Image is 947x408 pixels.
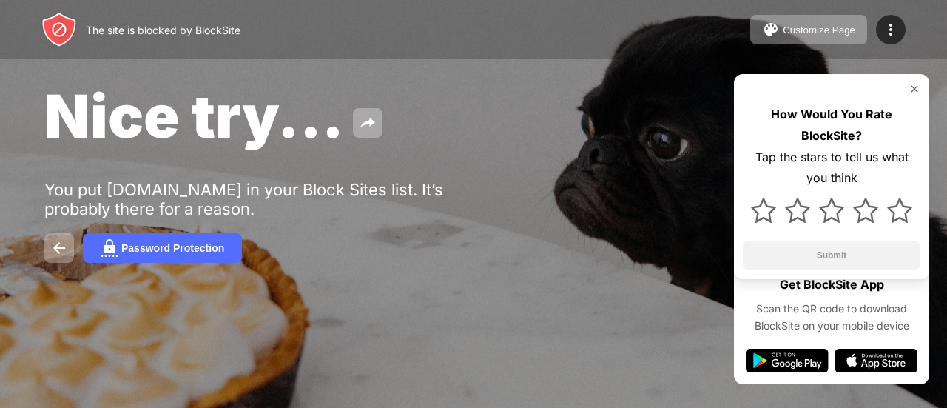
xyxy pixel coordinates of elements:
[750,15,867,44] button: Customize Page
[785,198,810,223] img: star.svg
[359,114,377,132] img: share.svg
[762,21,780,39] img: pallet.svg
[83,233,242,263] button: Password Protection
[887,198,912,223] img: star.svg
[743,104,920,147] div: How Would You Rate BlockSite?
[121,242,224,254] div: Password Protection
[909,83,920,95] img: rate-us-close.svg
[751,198,776,223] img: star.svg
[101,239,118,257] img: password.svg
[50,239,68,257] img: back.svg
[746,349,829,372] img: google-play.svg
[743,147,920,190] div: Tap the stars to tell us what you think
[835,349,917,372] img: app-store.svg
[44,180,502,218] div: You put [DOMAIN_NAME] in your Block Sites list. It’s probably there for a reason.
[819,198,844,223] img: star.svg
[783,24,855,36] div: Customize Page
[882,21,900,39] img: menu-icon.svg
[86,24,240,36] div: The site is blocked by BlockSite
[41,12,77,47] img: header-logo.svg
[853,198,878,223] img: star.svg
[743,241,920,270] button: Submit
[44,80,344,152] span: Nice try...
